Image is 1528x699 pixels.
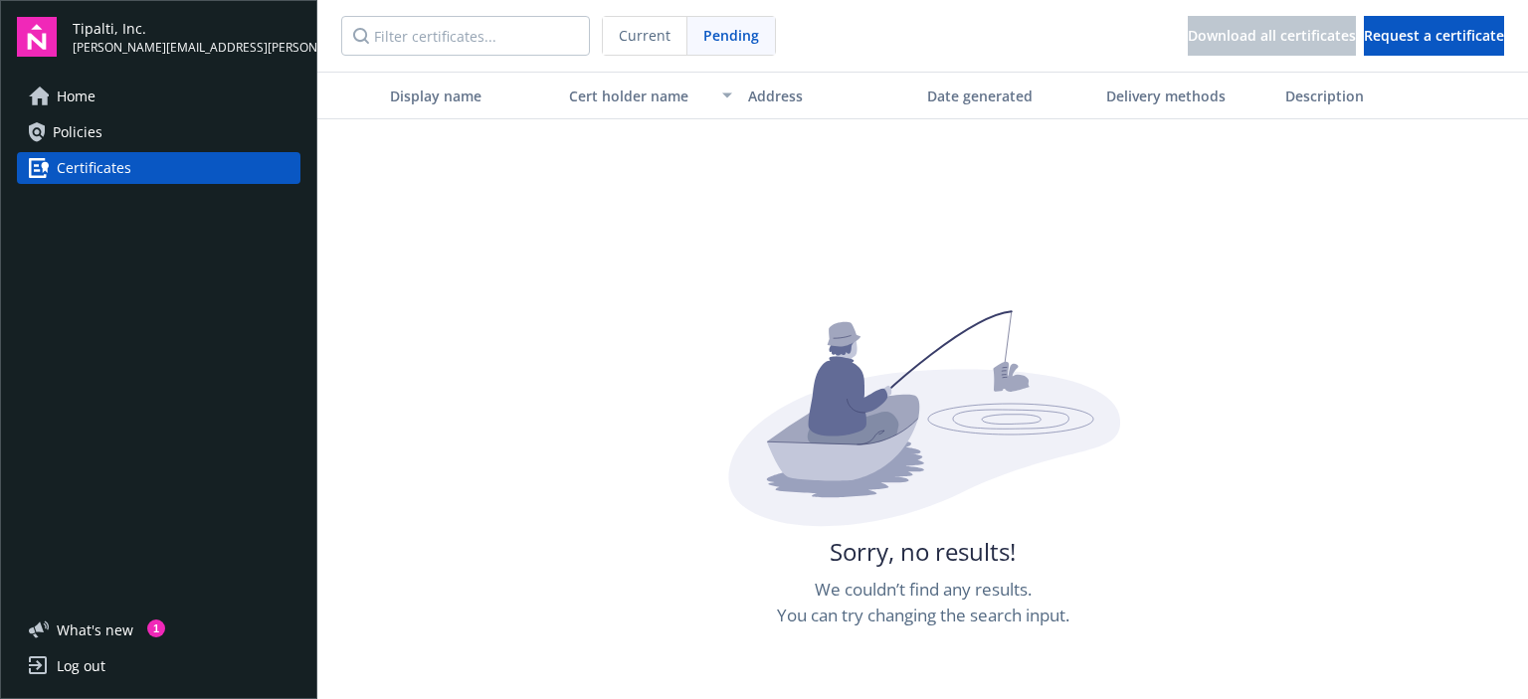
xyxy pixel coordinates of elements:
[703,25,759,46] span: Pending
[919,72,1098,119] button: Date generated
[17,81,300,112] a: Home
[1364,26,1504,45] span: Request a certificate
[1364,16,1504,56] button: Request a certificate
[1188,26,1356,45] span: Download all certificates
[73,18,300,39] span: Tipalti, Inc.
[17,619,165,640] button: What's new1
[53,116,102,148] span: Policies
[1188,16,1356,56] button: Download all certificates
[561,72,740,119] button: Cert holder name
[1277,72,1456,119] button: Description
[748,86,911,106] div: Address
[57,619,133,640] span: What ' s new
[17,152,300,184] a: Certificates
[57,152,131,184] span: Certificates
[73,17,300,57] button: Tipalti, Inc.[PERSON_NAME][EMAIL_ADDRESS][PERSON_NAME][DOMAIN_NAME]
[57,81,95,112] span: Home
[57,650,105,682] div: Log out
[382,72,561,119] button: Display name
[341,16,590,56] input: Filter certificates...
[569,86,710,106] div: Cert holder name
[1098,72,1277,119] button: Delivery methods
[1106,86,1269,106] div: Delivery methods
[687,17,775,55] span: Pending
[740,72,919,119] button: Address
[390,86,553,106] div: Display name
[619,25,670,46] span: Current
[147,619,165,637] div: 1
[815,577,1032,603] span: We couldn’t find any results.
[17,116,300,148] a: Policies
[17,17,57,57] img: navigator-logo.svg
[777,603,1069,628] span: You can try changing the search input.
[830,535,1016,569] span: Sorry, no results!
[1285,86,1448,106] div: Description
[73,39,300,57] span: [PERSON_NAME][EMAIL_ADDRESS][PERSON_NAME][DOMAIN_NAME]
[927,86,1090,106] div: Date generated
